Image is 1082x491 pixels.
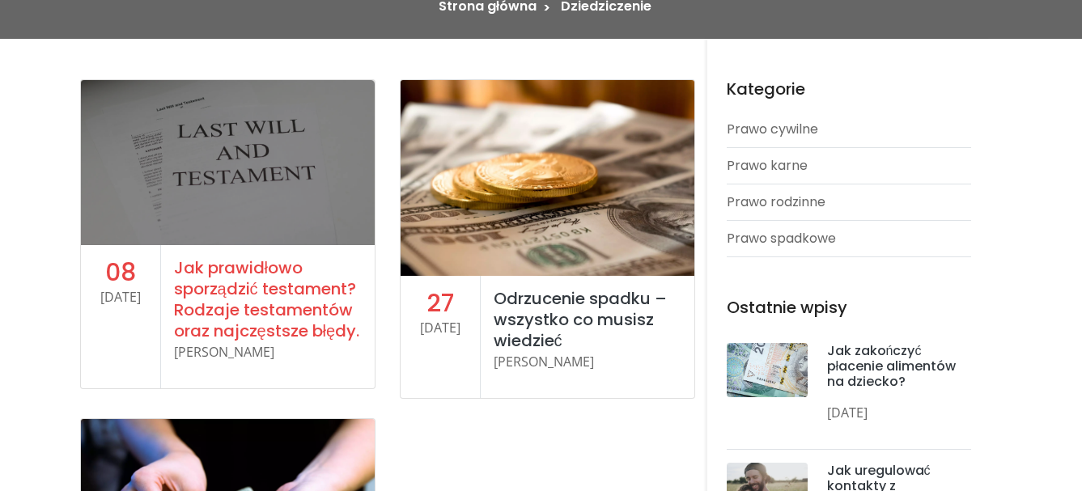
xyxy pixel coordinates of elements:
p: [PERSON_NAME] [494,352,681,372]
a: Jak zakończyć płacenie alimentów na dziecko? [827,341,957,391]
a: Jak prawidłowo sporządzić testament? Rodzaje testamentów oraz najczęstsze błędy. [174,256,360,342]
a: Odrzucenie spadku – wszystko co musisz wiedzieć [494,287,667,352]
a: blog-thumbnail [81,80,375,245]
img: post-thumb [727,343,808,397]
a: Prawo karne [727,148,971,184]
a: blog-thumbnail [401,80,694,276]
h4: Kategorie [727,79,971,99]
p: [DATE] [827,403,971,423]
a: Prawo rodzinne [727,184,971,220]
h4: Ostatnie wpisy [727,298,971,317]
p: [PERSON_NAME] [174,342,362,362]
a: Prawo spadkowe [727,221,971,256]
a: Prawo cywilne [727,112,971,147]
p: [DATE] [420,318,460,338]
h3: 08 [100,258,141,287]
h3: 27 [420,289,460,318]
p: [DATE] [100,287,141,307]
